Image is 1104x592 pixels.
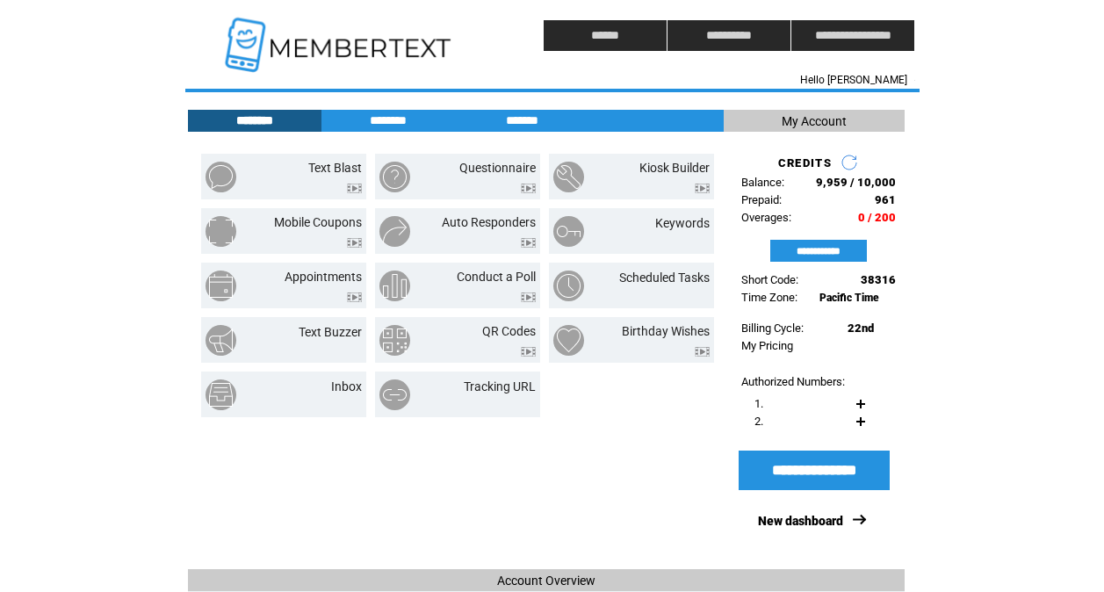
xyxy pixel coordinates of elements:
[778,156,832,170] span: CREDITS
[206,271,236,301] img: appointments.png
[800,74,907,86] span: Hello [PERSON_NAME]
[741,273,798,286] span: Short Code:
[741,176,784,189] span: Balance:
[619,271,710,285] a: Scheduled Tasks
[308,161,362,175] a: Text Blast
[206,162,236,192] img: text-blast.png
[379,325,410,356] img: qr-codes.png
[553,216,584,247] img: keywords.png
[861,273,896,286] span: 38316
[553,162,584,192] img: kiosk-builder.png
[741,211,791,224] span: Overages:
[741,321,804,335] span: Billing Cycle:
[347,184,362,193] img: video.png
[379,271,410,301] img: conduct-a-poll.png
[482,324,536,338] a: QR Codes
[741,291,797,304] span: Time Zone:
[521,292,536,302] img: video.png
[347,292,362,302] img: video.png
[274,215,362,229] a: Mobile Coupons
[741,193,782,206] span: Prepaid:
[206,216,236,247] img: mobile-coupons.png
[331,379,362,393] a: Inbox
[754,397,763,410] span: 1.
[521,184,536,193] img: video.png
[497,574,595,588] span: Account Overview
[206,325,236,356] img: text-buzzer.png
[553,271,584,301] img: scheduled-tasks.png
[875,193,896,206] span: 961
[459,161,536,175] a: Questionnaire
[206,379,236,410] img: inbox.png
[655,216,710,230] a: Keywords
[758,514,843,528] a: New dashboard
[741,375,845,388] span: Authorized Numbers:
[741,339,793,352] a: My Pricing
[457,270,536,284] a: Conduct a Poll
[695,347,710,357] img: video.png
[848,321,874,335] span: 22nd
[553,325,584,356] img: birthday-wishes.png
[442,215,536,229] a: Auto Responders
[858,211,896,224] span: 0 / 200
[816,176,896,189] span: 9,959 / 10,000
[754,415,763,428] span: 2.
[347,238,362,248] img: video.png
[782,114,847,128] span: My Account
[622,324,710,338] a: Birthday Wishes
[379,216,410,247] img: auto-responders.png
[521,238,536,248] img: video.png
[695,184,710,193] img: video.png
[285,270,362,284] a: Appointments
[464,379,536,393] a: Tracking URL
[639,161,710,175] a: Kiosk Builder
[379,379,410,410] img: tracking-url.png
[379,162,410,192] img: questionnaire.png
[819,292,879,304] span: Pacific Time
[299,325,362,339] a: Text Buzzer
[521,347,536,357] img: video.png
